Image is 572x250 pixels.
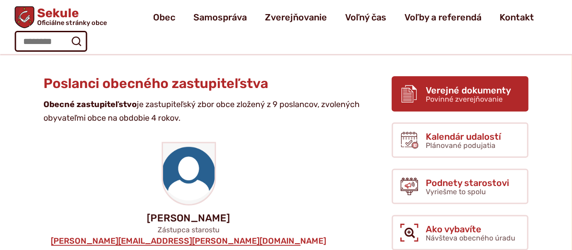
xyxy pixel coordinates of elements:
span: Verejné dokumenty [426,85,511,95]
a: Samospráva [193,5,247,30]
span: Sekule [34,7,106,26]
span: Vyriešme to spolu [426,187,486,196]
a: [PERSON_NAME][EMAIL_ADDRESS][PERSON_NAME][DOMAIN_NAME] [50,236,327,246]
span: Návšteva obecného úradu [426,234,515,242]
span: Povinné zverejňovanie [426,95,503,103]
a: Podnety starostovi Vyriešme to spolu [392,169,529,204]
p: [PERSON_NAME] [29,213,348,224]
a: Voľby a referendá [404,5,481,30]
a: Logo Sekule, prejsť na domovskú stránku. [14,6,106,28]
span: Podnety starostovi [426,178,509,188]
span: Plánované podujatia [426,141,495,150]
img: Prejsť na domovskú stránku [14,6,34,28]
a: Zverejňovanie [265,5,327,30]
a: Voľný čas [345,5,386,30]
a: Verejné dokumenty Povinné zverejňovanie [392,76,529,112]
a: Kontakt [500,5,534,30]
span: Poslanci obecného zastupiteľstva [43,75,268,92]
p: Zástupca starostu [29,225,348,234]
img: 146-1468479_my-profile-icon-blank-profile-picture-circle-hd [163,143,215,204]
a: Obec [153,5,175,30]
span: Ako vybavíte [426,224,515,234]
span: Oficiálne stránky obce [37,20,107,26]
a: Kalendár udalostí Plánované podujatia [392,123,529,158]
span: Kalendár udalostí [426,132,501,142]
p: je zastupiteľský zbor obce zložený z 9 poslancov, zvolených obyvateľmi obce na obdobie 4 rokov. [43,98,365,125]
strong: Obecné zastupiteľstvo [43,99,137,109]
